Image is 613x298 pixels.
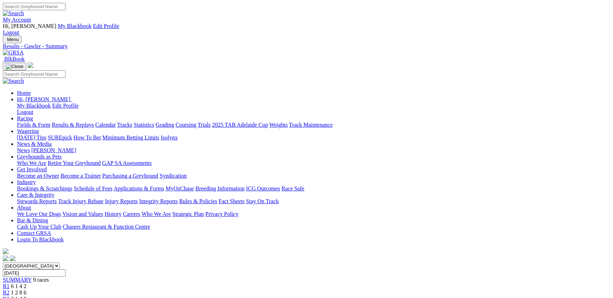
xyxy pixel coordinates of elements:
[205,211,239,217] a: Privacy Policy
[246,185,280,191] a: ICG Outcomes
[139,198,178,204] a: Integrity Reports
[134,122,154,128] a: Statistics
[3,56,25,62] a: BlkBook
[3,269,65,277] input: Select date
[17,147,30,153] a: News
[58,198,103,204] a: Track Injury Rebate
[17,173,610,179] div: Get Involved
[246,198,279,204] a: Stay On Track
[17,198,610,205] div: Care & Integrity
[102,134,159,141] a: Minimum Betting Limits
[123,211,140,217] a: Careers
[117,122,132,128] a: Tracks
[195,185,245,191] a: Breeding Information
[17,115,33,121] a: Racing
[17,160,46,166] a: Who We Are
[17,217,48,223] a: Bar & Dining
[17,154,62,160] a: Greyhounds as Pets
[176,122,196,128] a: Coursing
[93,23,119,29] a: Edit Profile
[3,283,10,289] a: R1
[3,43,610,50] a: Results - Gawler - Summary
[17,103,610,115] div: Hi, [PERSON_NAME]
[17,96,72,102] a: Hi, [PERSON_NAME]
[160,173,187,179] a: Syndication
[17,122,50,128] a: Fields & Form
[3,23,56,29] span: Hi, [PERSON_NAME]
[102,160,152,166] a: GAP SA Assessments
[17,166,47,172] a: Get Involved
[11,290,27,296] span: 1 2 8 6
[105,198,138,204] a: Injury Reports
[197,122,211,128] a: Trials
[17,141,52,147] a: News & Media
[33,277,49,283] span: 9 races
[17,224,61,230] a: Cash Up Your Club
[74,134,101,141] a: How To Bet
[281,185,304,191] a: Race Safe
[269,122,288,128] a: Weights
[17,173,59,179] a: Become an Owner
[17,185,72,191] a: Bookings & Scratchings
[212,122,268,128] a: 2025 TAB Adelaide Cup
[52,103,79,109] a: Edit Profile
[3,17,31,23] a: My Account
[52,122,94,128] a: Results & Replays
[61,173,101,179] a: Become a Trainer
[48,160,101,166] a: Retire Your Greyhound
[179,198,217,204] a: Rules & Policies
[166,185,194,191] a: MyOzChase
[17,236,64,242] a: Login To Blackbook
[3,3,65,10] input: Search
[17,147,610,154] div: News & Media
[17,90,31,96] a: Home
[6,64,23,69] img: Close
[17,122,610,128] div: Racing
[102,173,158,179] a: Purchasing a Greyhound
[17,103,51,109] a: My Blackbook
[3,70,65,78] input: Search
[3,63,26,70] button: Toggle navigation
[4,56,25,62] span: BlkBook
[7,37,19,42] span: Menu
[17,96,70,102] span: Hi, [PERSON_NAME]
[58,23,92,29] a: My Blackbook
[3,78,24,84] img: Search
[3,36,22,43] button: Toggle navigation
[17,160,610,166] div: Greyhounds as Pets
[3,290,10,296] a: R2
[62,211,103,217] a: Vision and Values
[17,185,610,192] div: Industry
[11,283,27,289] span: 6 1 4 2
[3,277,31,283] a: SUMMARY
[63,224,150,230] a: Chasers Restaurant & Function Centre
[3,256,8,261] img: facebook.svg
[17,134,46,141] a: [DATE] Tips
[10,256,16,261] img: twitter.svg
[142,211,171,217] a: Who We Are
[17,179,36,185] a: Industry
[3,50,24,56] img: GRSA
[172,211,204,217] a: Strategic Plan
[289,122,333,128] a: Track Maintenance
[17,205,31,211] a: About
[17,134,610,141] div: Wagering
[17,198,57,204] a: Stewards Reports
[3,10,24,17] img: Search
[17,230,51,236] a: Contact GRSA
[95,122,116,128] a: Calendar
[48,134,72,141] a: SUREpick
[17,211,61,217] a: We Love Our Dogs
[219,198,245,204] a: Fact Sheets
[3,248,8,254] img: logo-grsa-white.png
[3,29,19,35] a: Logout
[74,185,112,191] a: Schedule of Fees
[17,109,33,115] a: Logout
[17,211,610,217] div: About
[104,211,121,217] a: History
[156,122,174,128] a: Grading
[17,224,610,230] div: Bar & Dining
[3,23,610,36] div: My Account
